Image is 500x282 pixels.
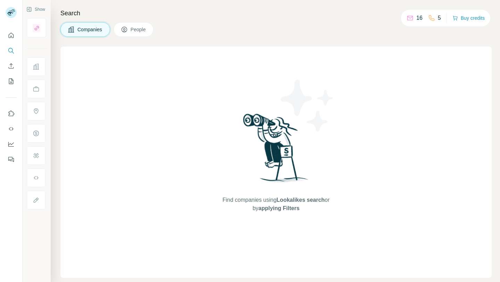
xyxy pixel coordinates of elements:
button: My lists [6,75,17,88]
span: Find companies using or by [220,196,332,213]
span: Companies [77,26,103,33]
button: Dashboard [6,138,17,150]
p: 16 [416,14,423,22]
button: Quick start [6,29,17,42]
button: Search [6,44,17,57]
button: Buy credits [452,13,485,23]
button: Show [22,4,50,15]
img: Surfe Illustration - Stars [276,74,339,137]
h4: Search [60,8,492,18]
img: Surfe Illustration - Woman searching with binoculars [240,112,312,189]
button: Use Surfe API [6,123,17,135]
span: People [131,26,147,33]
button: Feedback [6,153,17,166]
p: 5 [438,14,441,22]
span: Lookalikes search [276,197,325,203]
span: applying Filters [258,205,299,211]
button: Use Surfe on LinkedIn [6,107,17,120]
button: Enrich CSV [6,60,17,72]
